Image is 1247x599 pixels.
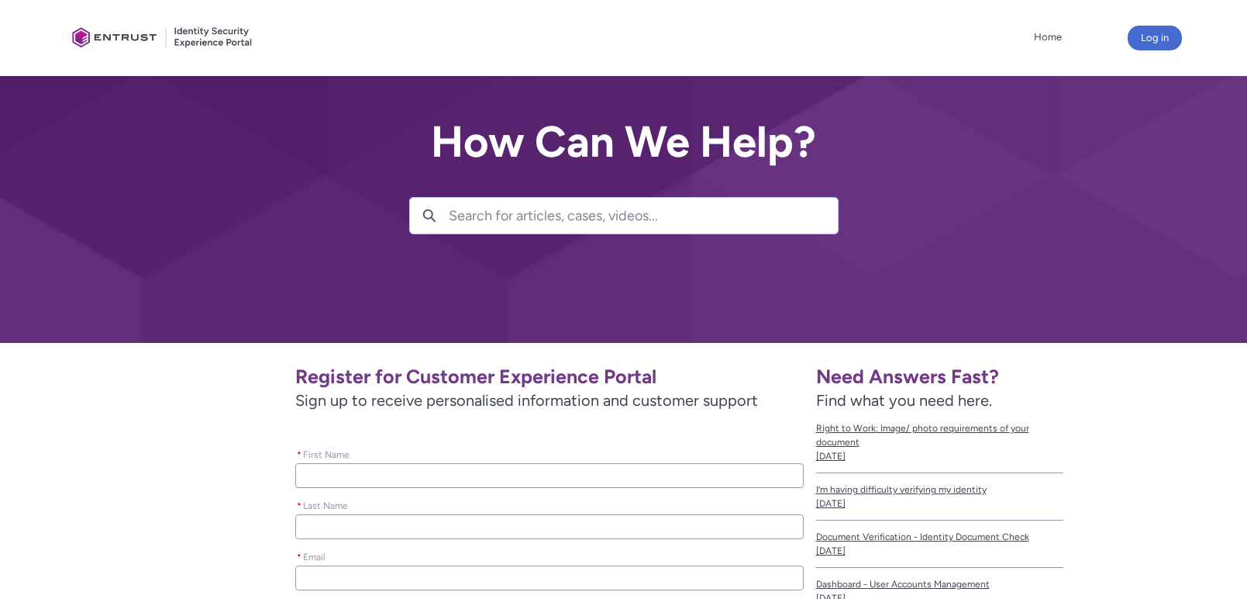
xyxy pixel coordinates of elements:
[816,577,1063,591] span: Dashboard - User Accounts Management
[816,365,1063,389] h1: Need Answers Fast?
[1128,26,1182,50] button: Log in
[297,552,301,563] abbr: required
[295,496,354,513] label: Last Name
[816,521,1063,568] a: Document Verification - Identity Document Check[DATE]
[816,473,1063,521] a: I’m having difficulty verifying my identity[DATE]
[816,483,1063,497] span: I’m having difficulty verifying my identity
[295,389,803,412] span: Sign up to receive personalised information and customer support
[295,365,803,389] h1: Register for Customer Experience Portal
[409,118,839,166] h2: How Can We Help?
[449,198,838,234] input: Search for articles, cases, videos...
[816,530,1063,544] span: Document Verification - Identity Document Check
[816,545,846,556] lightning-formatted-date-time: [DATE]
[410,198,449,234] button: Search
[816,451,846,462] lightning-formatted-date-time: [DATE]
[297,449,301,460] abbr: required
[1030,26,1066,49] a: Home
[816,498,846,509] lightning-formatted-date-time: [DATE]
[816,421,1063,449] span: Right to Work: Image/ photo requirements of your document
[295,547,332,564] label: Email
[297,500,301,511] abbr: required
[816,412,1063,473] a: Right to Work: Image/ photo requirements of your document[DATE]
[816,391,992,410] span: Find what you need here.
[295,445,356,462] label: First Name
